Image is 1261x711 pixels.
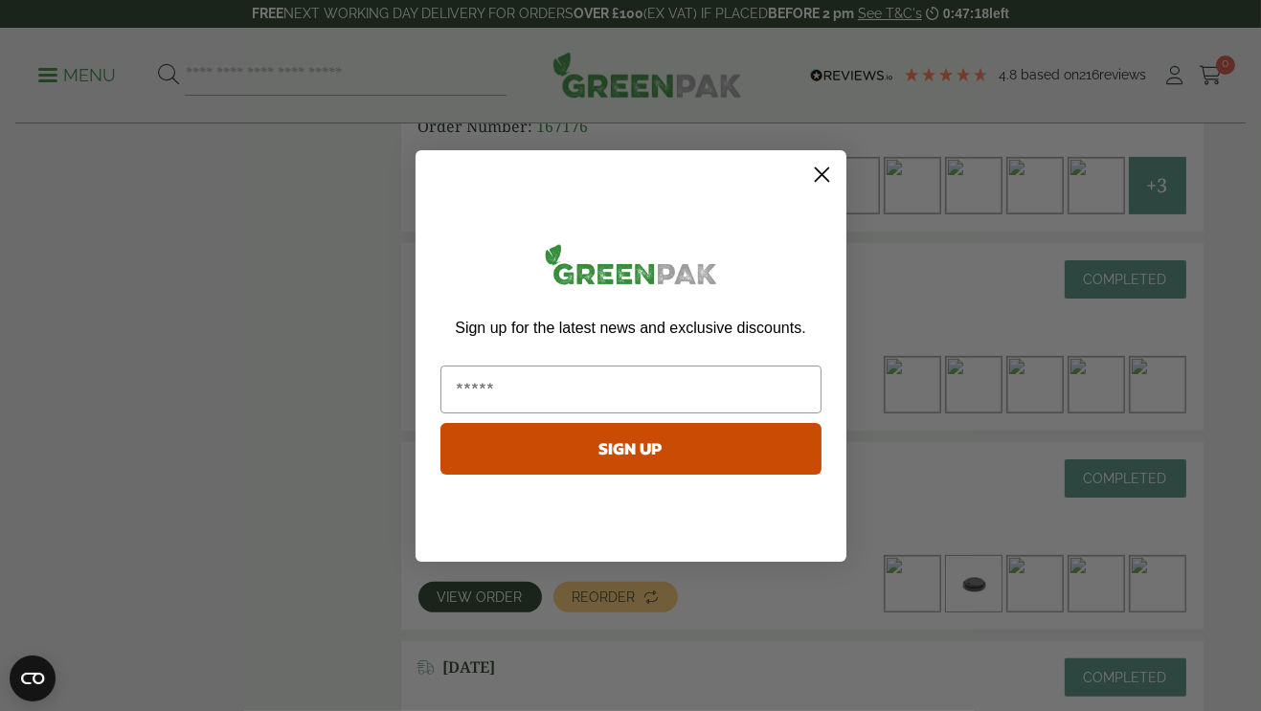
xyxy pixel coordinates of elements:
[455,320,805,336] span: Sign up for the latest news and exclusive discounts.
[440,236,822,300] img: greenpak_logo
[10,655,56,701] button: Open CMP widget
[440,423,822,475] button: SIGN UP
[440,366,822,413] input: Email
[805,158,839,191] button: Close dialog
